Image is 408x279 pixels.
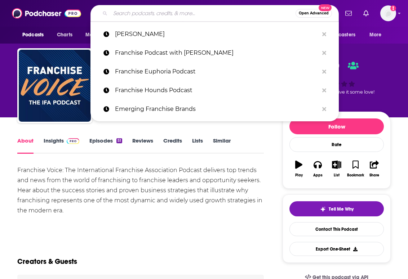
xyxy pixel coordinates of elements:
[295,173,303,177] div: Play
[90,100,339,118] a: Emerging Franchise Brands
[346,156,365,182] button: Bookmark
[213,137,231,154] a: Similar
[316,28,366,42] button: open menu
[390,5,396,11] svg: Add a profile image
[17,28,53,42] button: open menu
[90,44,339,62] a: Franchise Podcast with [PERSON_NAME]
[17,257,77,266] h2: Creators & Guests
[334,173,340,177] div: List
[308,156,327,182] button: Apps
[299,12,329,15] span: Open Advanced
[342,7,355,19] a: Show notifications dropdown
[22,30,44,40] span: Podcasts
[57,30,72,40] span: Charts
[289,201,384,216] button: tell me why sparkleTell Me Why
[289,242,384,256] button: Export One-Sheet
[19,50,91,122] img: Franchise Voice
[320,206,326,212] img: tell me why sparkle
[289,137,384,152] div: Rate
[115,100,319,118] p: Emerging Franchise Brands
[115,44,319,62] p: Franchise Podcast with Madeline Zuk
[90,25,339,44] a: [PERSON_NAME]
[17,165,264,216] div: Franchise Voice: The International Franchise Association Podcast delivers top trends and news fro...
[369,173,379,177] div: Share
[369,30,382,40] span: More
[347,173,364,177] div: Bookmark
[296,9,332,18] button: Open AdvancedNew
[90,81,339,100] a: Franchise Hounds Podcast
[67,138,79,144] img: Podchaser Pro
[380,5,396,21] span: Logged in as jennevievef
[289,156,308,182] button: Play
[116,138,122,143] div: 51
[90,5,339,22] div: Search podcasts, credits, & more...
[115,62,319,81] p: Franchise Euphoria Podcast
[313,173,323,177] div: Apps
[319,4,332,11] span: New
[115,25,319,44] p: Madeline Zuk
[163,137,182,154] a: Credits
[364,28,391,42] button: open menu
[329,206,354,212] span: Tell Me Why
[289,222,384,236] a: Contact This Podcast
[110,8,296,19] input: Search podcasts, credits, & more...
[380,5,396,21] button: Show profile menu
[80,28,120,42] button: open menu
[17,137,34,154] a: About
[90,62,339,81] a: Franchise Euphoria Podcast
[360,7,372,19] a: Show notifications dropdown
[89,137,122,154] a: Episodes51
[115,81,319,100] p: Franchise Hounds Podcast
[380,5,396,21] img: User Profile
[132,137,153,154] a: Reviews
[12,6,81,20] img: Podchaser - Follow, Share and Rate Podcasts
[289,118,384,134] button: Follow
[44,137,79,154] a: InsightsPodchaser Pro
[192,137,203,154] a: Lists
[365,156,384,182] button: Share
[85,30,111,40] span: Monitoring
[327,156,346,182] button: List
[52,28,77,42] a: Charts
